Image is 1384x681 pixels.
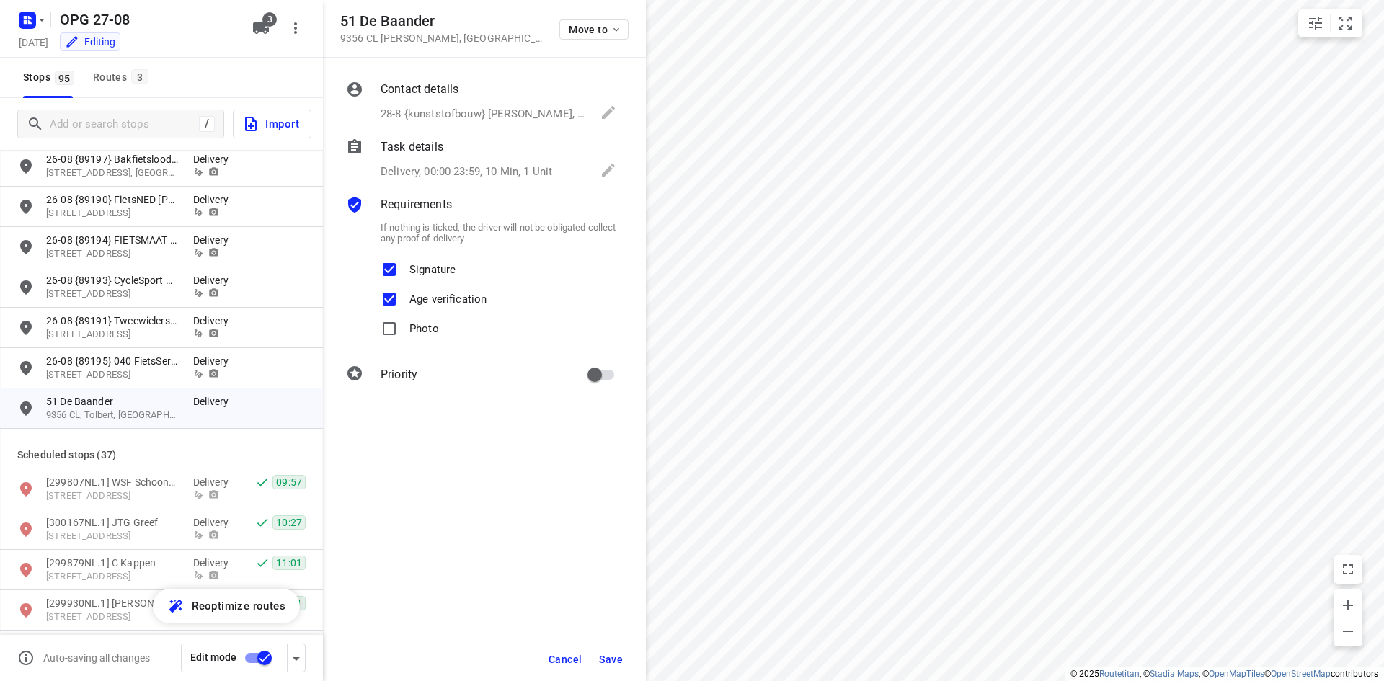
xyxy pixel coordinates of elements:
span: Stops [23,68,79,86]
p: Delivery [193,192,236,207]
svg: Done [255,556,270,570]
button: Fit zoom [1331,9,1359,37]
button: Map settings [1301,9,1330,37]
p: 26-08 {89197} Bakfietsloods V.O.F. [46,152,179,166]
p: Delivery [193,313,236,328]
button: Cancel [543,646,587,672]
a: Routetitan [1099,669,1140,679]
p: 28-8 {kunststofbouw} [PERSON_NAME], [PHONE_NUMBER], [EMAIL_ADDRESS][DOMAIN_NAME] [381,106,586,123]
div: / [199,116,215,132]
div: You are currently in edit mode. [65,35,115,49]
p: Krommenhoek 14, 5236BE, S-hertogenbosch, NL [46,530,179,543]
p: Age verification [409,285,487,306]
a: Stadia Maps [1150,669,1199,679]
p: Delivery [193,233,236,247]
p: Dodenauweg 2, 5171NG, Kaatsheuvel, NL [46,570,179,584]
p: Delivery [193,475,236,489]
p: 26-08 {89191} Tweewielerservice van Laarhoven [46,313,179,328]
svg: Done [255,515,270,530]
p: Requirements [381,196,452,213]
div: Requirements [346,196,617,216]
p: Vriesestraat 128, 3311NS, Dordrecht, NL [46,247,179,261]
h5: Rename [54,8,241,31]
p: Delivery [193,556,236,570]
p: Scheduled stops ( 37 ) [17,446,306,463]
p: Photo [409,314,439,335]
p: Edisonweg 50B, 2952AD, Alblasserdam, nl [46,166,179,180]
p: Beukenlaan 2, 5384BG, Heesch, NL [46,489,179,503]
p: Contact details [381,81,458,98]
p: 26-08 {89194} FIETSMAAT B.V. [46,233,179,247]
p: 51 De Baander [46,394,179,409]
svg: Done [255,475,270,489]
p: [299930NL.1] [PERSON_NAME] [46,596,179,610]
a: OpenStreetMap [1271,669,1331,679]
p: Delivery [193,273,236,288]
button: Save [593,646,629,672]
p: If nothing is ticked, the driver will not be obligated collect any proof of delivery [381,222,617,244]
li: © 2025 , © , © © contributors [1070,669,1378,679]
span: 11:01 [272,556,306,570]
button: Import [233,110,311,138]
div: small contained button group [1298,9,1362,37]
p: [299879NL.1] C Kappen [46,556,179,570]
h5: 51 De Baander [340,13,542,30]
svg: Edit [600,161,617,179]
p: Houtmarkt 18, 7411CG, Deventer, NL [46,288,179,301]
p: Nijverheidsweg 50, 3771ME, Barneveld, NL [46,207,179,221]
span: 3 [131,69,148,84]
a: Import [224,110,311,138]
button: More [281,14,310,43]
p: 9356 CL, Tolbert, [GEOGRAPHIC_DATA] [46,409,179,422]
p: [299807NL.1] WSF Schoonenberg [46,475,179,489]
p: 9356 CL [PERSON_NAME] , [GEOGRAPHIC_DATA] [340,32,542,44]
div: Routes [93,68,153,86]
p: Task details [381,138,443,156]
p: 5043 JP Tilburg, 5043JP, Tilburg, NL [46,610,179,624]
span: 3 [262,12,277,27]
p: 26-08 {89193} CycleSport Deventer [46,273,179,288]
span: Import [242,115,299,133]
p: Delivery [193,152,236,166]
button: Move to [559,19,629,40]
button: Reoptimize routes [153,589,300,623]
a: OpenMapTiles [1209,669,1264,679]
span: Move to [569,24,622,35]
p: 26-08 {89195} 040 FietsService [46,354,179,368]
span: 10:27 [272,515,306,530]
p: Delivery, 00:00-23:59, 10 Min, 1 Unit [381,164,552,180]
span: Edit mode [190,651,236,663]
p: Signature [409,255,456,276]
p: Oirschotseweg 7b, 5684NE, Best, NL [46,328,179,342]
span: — [193,409,200,419]
span: 09:57 [272,475,306,489]
span: 95 [55,71,74,85]
p: Delivery [193,394,236,409]
button: 3 [247,14,275,43]
span: Cancel [549,654,582,665]
span: Save [599,654,623,665]
span: Reoptimize routes [192,597,285,615]
div: Contact details28-8 {kunststofbouw} [PERSON_NAME], [PHONE_NUMBER], [EMAIL_ADDRESS][DOMAIN_NAME] [346,81,617,124]
p: Delivery [193,354,236,368]
div: Driver app settings [288,649,305,667]
input: Add or search stops [50,113,199,135]
p: [300167NL.1] JTG Greef [46,515,179,530]
svg: Edit [600,104,617,121]
p: Leenderweg 47, 5614HL, Eindhoven, NL [46,368,179,382]
p: Priority [381,366,417,383]
p: Delivery [193,515,236,530]
div: Task detailsDelivery, 00:00-23:59, 10 Min, 1 Unit [346,138,617,182]
p: 26-08 {89190} FietsNED Marcel Rense (E-031) [46,192,179,207]
p: Auto-saving all changes [43,652,150,664]
h5: Project date [13,34,54,50]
